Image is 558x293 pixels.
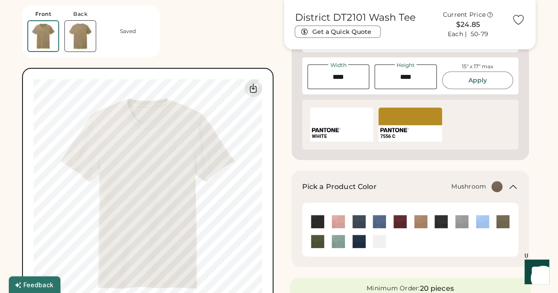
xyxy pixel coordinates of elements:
div: Saved [120,28,136,35]
div: Heritage Blue [476,215,489,228]
div: Current Price [443,11,486,19]
img: Mushroom Swatch Image [496,215,509,228]
img: Gusty Grey Swatch Image [455,215,468,228]
div: Garnet [393,215,407,228]
img: Pantone Logo [312,128,341,132]
img: District DT2101 Mushroom Back Thumbnail [65,21,96,52]
div: Width [328,63,348,68]
div: WHITE [312,133,372,140]
div: Each | 50-79 [448,30,488,39]
div: Golden Spice [414,215,427,228]
img: Heritage Blue Swatch Image [476,215,489,228]
iframe: Front Chat [516,253,554,291]
img: Golden Spice Swatch Image [414,215,427,228]
div: Graphite [434,215,448,228]
div: Height [395,63,416,68]
div: 15" x 17" max [462,63,493,70]
div: 7556 C [380,133,440,140]
div: Gusty Grey [455,215,468,228]
img: Sage Swatch Image [332,235,345,248]
div: Mushroom [451,182,486,191]
img: Deep Steel Blue Swatch Image [352,215,366,228]
div: Sage [332,235,345,248]
img: Cactus Rose Pink Swatch Image [332,215,345,228]
img: District DT2101 Mushroom Front Thumbnail [28,21,58,51]
img: White Swatch Image [373,235,386,248]
div: $24.85 [429,19,506,30]
img: Graphite Swatch Image [434,215,448,228]
div: Dusk Blue [373,215,386,228]
button: Get a Quick Quote [295,26,381,38]
div: Front [35,11,52,18]
button: Apply [442,71,513,89]
img: Olive Drab Green Swatch Image [311,235,324,248]
h1: District DT2101 Wash Tee [295,11,415,24]
img: Garnet Swatch Image [393,215,407,228]
img: Dusk Blue Swatch Image [373,215,386,228]
div: Mushroom [496,215,509,228]
div: White [373,235,386,248]
img: True Navy Swatch Image [352,235,366,248]
img: Black Swatch Image [311,215,324,228]
div: Download Front Mockup [244,79,262,97]
div: Cactus Rose Pink [332,215,345,228]
div: Black [311,215,324,228]
div: Minimum Order: [367,284,420,293]
img: Pantone Logo [380,128,409,132]
h2: Pick a Product Color [302,182,377,192]
div: Olive Drab Green [311,235,324,248]
div: Back [73,11,87,18]
div: True Navy [352,235,366,248]
div: Deep Steel Blue [352,215,366,228]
